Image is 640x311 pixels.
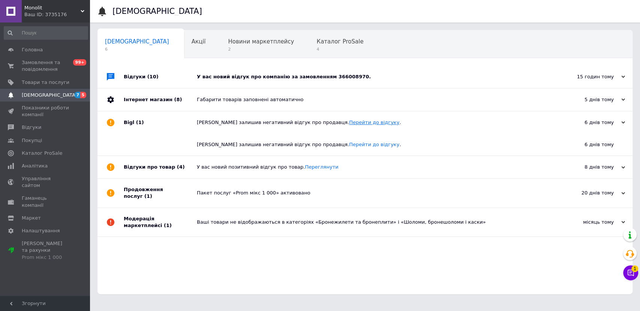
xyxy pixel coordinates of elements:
span: Акції [192,38,206,45]
span: (8) [174,97,182,102]
div: Ваш ID: 3735176 [24,11,90,18]
span: Показники роботи компанії [22,105,69,118]
span: Відгуки [22,124,41,131]
span: Каталог ProSale [22,150,62,157]
span: Товари та послуги [22,79,69,86]
div: [PERSON_NAME] залишив негативний відгук про продавця. . [197,141,539,148]
div: Ваші товари не відображаються в категоріях «Бронежилети та бронеплити» і «Шоломи, бронешоломи і к... [197,219,550,226]
span: 6 [105,46,169,52]
span: Налаштування [22,227,60,234]
button: Чат з покупцем1 [623,265,638,280]
div: Bigl [124,111,197,134]
span: Покупці [22,137,42,144]
h1: [DEMOGRAPHIC_DATA] [112,7,202,16]
span: Головна [22,46,43,53]
div: У вас новий відгук про компанію за замовленням 366008970. [197,73,550,80]
span: Маркет [22,215,41,221]
input: Пошук [4,26,88,40]
span: 1 [631,265,638,272]
span: 7 [75,92,81,98]
span: [DEMOGRAPHIC_DATA] [105,38,169,45]
div: 20 днів тому [550,190,625,196]
span: Замовлення та повідомлення [22,59,69,73]
div: Продовження послуг [124,179,197,207]
div: Відгуки [124,66,197,88]
span: 99+ [73,59,86,66]
div: [PERSON_NAME] залишив негативний відгук про продавця. . [197,119,550,126]
span: Управління сайтом [22,175,69,189]
div: Пакет послуг «Prom мікс 1 000» активовано [197,190,550,196]
span: Monolit [24,4,81,11]
div: Модерація маркетплейсі [124,208,197,236]
a: Переглянути [305,164,338,170]
span: 2 [228,46,294,52]
span: Каталог ProSale [316,38,363,45]
div: місяць тому [550,219,625,226]
span: [PERSON_NAME] та рахунки [22,240,69,261]
span: Аналітика [22,163,48,169]
div: 5 днів тому [550,96,625,103]
div: 15 годин тому [550,73,625,80]
span: (1) [164,223,172,228]
span: (1) [144,193,152,199]
div: Відгуки про товар [124,156,197,178]
span: 4 [316,46,363,52]
a: Перейти до відгуку [349,120,399,125]
div: 8 днів тому [550,164,625,170]
span: 5 [80,92,86,98]
div: 6 днів тому [539,134,633,155]
div: У вас новий позитивний відгук про товар. [197,164,550,170]
span: (10) [147,74,159,79]
div: Габарити товарів заповнені автоматично [197,96,550,103]
span: Гаманець компанії [22,195,69,208]
span: (4) [177,164,185,170]
span: [DEMOGRAPHIC_DATA] [22,92,77,99]
div: Інтернет магазин [124,88,197,111]
div: 6 днів тому [550,119,625,126]
a: Перейти до відгуку [349,142,399,147]
span: (1) [136,120,144,125]
div: Prom мікс 1 000 [22,254,69,261]
span: Новини маркетплейсу [228,38,294,45]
